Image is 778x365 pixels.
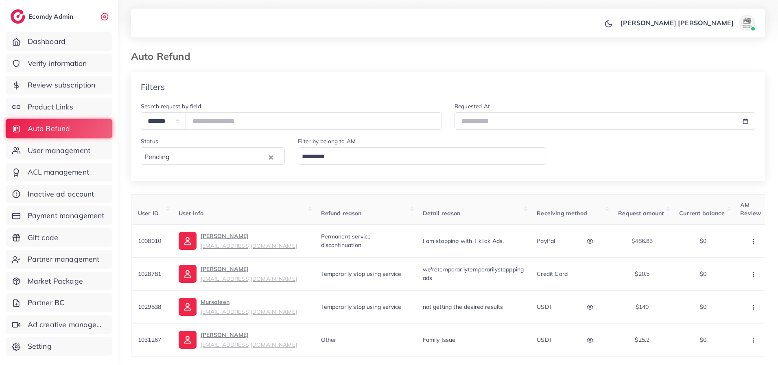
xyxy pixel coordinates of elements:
span: 1008010 [138,237,161,245]
span: Other [321,336,337,343]
span: Partner management [28,254,100,264]
a: Payment management [6,206,112,225]
span: 1029538 [138,303,161,310]
button: Clear Selected [269,152,273,162]
img: ic-user-info.36bf1079.svg [179,265,197,283]
a: logoEcomdy Admin [11,9,75,24]
a: Partner BC [6,293,112,312]
p: [PERSON_NAME] [201,264,297,284]
span: User Info [179,210,203,217]
small: [EMAIL_ADDRESS][DOMAIN_NAME] [201,275,297,282]
h4: Filters [141,82,165,92]
span: User ID [138,210,159,217]
span: Dashboard [28,36,66,47]
span: Product Links [28,102,73,112]
span: Pending [143,151,171,163]
span: ACL management [28,167,89,177]
span: $25.2 [635,336,649,343]
a: Product Links [6,98,112,116]
a: Market Package [6,272,112,291]
span: not getting the desired results [423,303,503,310]
a: Verify information [6,54,112,73]
span: $140 [636,303,649,310]
span: Ad creative management [28,319,106,330]
p: Mursaleen [201,297,297,317]
span: Temporarily stop using service [321,303,402,310]
p: PayPal [537,236,555,246]
span: Auto Refund [28,123,70,134]
label: Requested At [455,102,490,110]
span: Family Issue [423,336,456,343]
span: Gift code [28,232,58,243]
span: $0 [700,237,706,245]
input: Search for option [299,151,536,163]
p: USDT [537,335,552,345]
a: User management [6,141,112,160]
a: [PERSON_NAME] [PERSON_NAME]avatar [616,15,758,31]
span: Partner BC [28,297,65,308]
label: Search request by field [141,102,201,110]
p: USDT [537,302,552,312]
span: Refund reason [321,210,362,217]
span: $0 [700,270,706,278]
a: Auto Refund [6,119,112,138]
small: [EMAIL_ADDRESS][DOMAIN_NAME] [201,242,297,249]
div: Search for option [141,147,285,165]
a: Gift code [6,228,112,247]
span: Temporarily stop using service [321,270,402,278]
a: ACL management [6,163,112,181]
span: 1028781 [138,270,161,278]
span: Payment management [28,210,105,221]
label: Status [141,137,158,145]
label: Filter by belong to AM [298,137,356,145]
span: Permanent service discontinuation [321,233,371,248]
span: I am stopping with TikTok Ads. [423,237,504,245]
span: Inactive ad account [28,189,94,199]
img: ic-user-info.36bf1079.svg [179,331,197,349]
span: AM Review [740,201,761,217]
span: User management [28,145,90,156]
p: [PERSON_NAME] [201,330,297,350]
a: [PERSON_NAME][EMAIL_ADDRESS][DOMAIN_NAME] [179,330,297,350]
a: Partner management [6,250,112,269]
img: ic-user-info.36bf1079.svg [179,298,197,316]
small: [EMAIL_ADDRESS][DOMAIN_NAME] [201,341,297,348]
p: [PERSON_NAME] [201,231,297,251]
div: Search for option [298,147,546,165]
span: $0 [700,336,706,343]
a: Mursaleen[EMAIL_ADDRESS][DOMAIN_NAME] [179,297,297,317]
a: Ad creative management [6,315,112,334]
span: Detail reason [423,210,461,217]
span: Current balance [679,210,724,217]
img: logo [11,9,25,24]
span: 1031267 [138,336,161,343]
span: Receiving method [537,210,587,217]
span: Verify information [28,58,87,69]
input: Search for option [172,151,267,163]
span: $486.83 [632,237,653,245]
h3: Auto Refund [131,50,197,62]
p: [PERSON_NAME] [PERSON_NAME] [621,18,734,28]
img: ic-user-info.36bf1079.svg [179,232,197,250]
a: Dashboard [6,32,112,51]
a: Inactive ad account [6,185,112,203]
h2: Ecomdy Admin [28,13,75,20]
span: Review subscription [28,80,96,90]
a: [PERSON_NAME][EMAIL_ADDRESS][DOMAIN_NAME] [179,231,297,251]
span: we'retemporarilytemporarilystoppping ads [423,266,524,281]
a: Review subscription [6,76,112,94]
small: [EMAIL_ADDRESS][DOMAIN_NAME] [201,308,297,315]
span: Setting [28,341,52,352]
span: Request amount [618,210,664,217]
span: $0 [700,303,706,310]
a: Setting [6,337,112,356]
img: avatar [739,15,755,31]
span: $20.5 [635,270,649,278]
span: Market Package [28,276,83,286]
a: [PERSON_NAME][EMAIL_ADDRESS][DOMAIN_NAME] [179,264,297,284]
p: Credit card [537,269,568,279]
